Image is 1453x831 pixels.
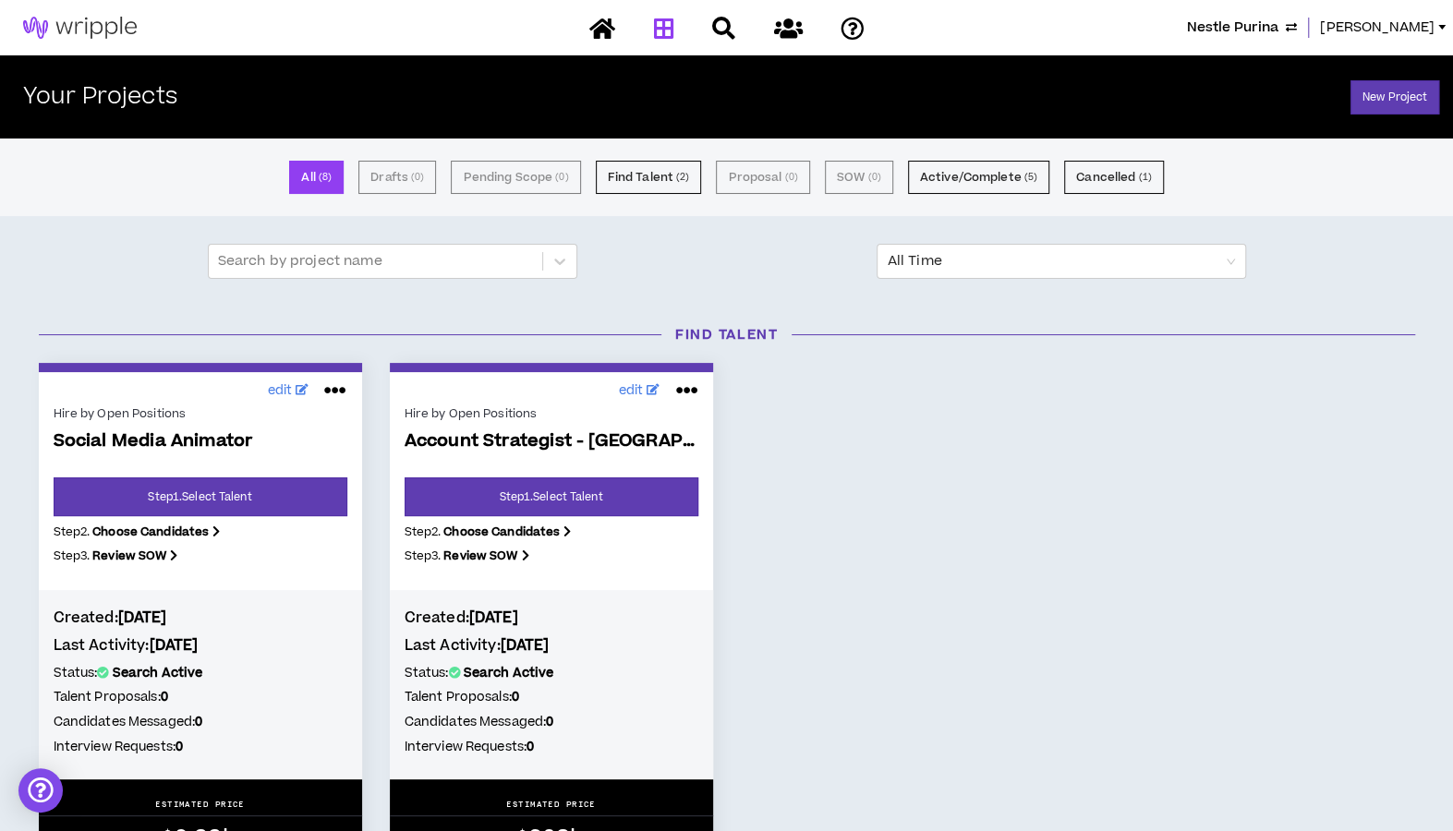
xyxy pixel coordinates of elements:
small: ( 0 ) [555,169,568,186]
p: ESTIMATED PRICE [155,799,245,810]
small: ( 0 ) [784,169,797,186]
button: Cancelled (1) [1064,161,1164,194]
b: Review SOW [92,548,166,564]
b: Choose Candidates [92,524,209,540]
a: Step1.Select Talent [54,477,347,516]
b: Review SOW [443,548,517,564]
h4: Last Activity: [405,635,698,656]
p: Step 2 . [405,524,698,540]
button: Find Talent (2) [596,161,702,194]
div: Hire by Open Positions [405,405,698,422]
div: Open Intercom Messenger [18,768,63,813]
b: 0 [546,713,553,731]
button: Active/Complete (5) [908,161,1049,194]
span: Account Strategist - [GEOGRAPHIC_DATA] Based [405,431,698,452]
small: ( 0 ) [411,169,424,186]
small: ( 0 ) [867,169,880,186]
h2: Your Projects [23,84,177,111]
b: [DATE] [501,635,550,656]
b: 0 [161,688,168,706]
b: [DATE] [118,608,167,628]
button: All (8) [289,161,344,194]
span: edit [619,381,644,401]
h4: Last Activity: [54,635,347,656]
b: [DATE] [469,608,518,628]
h5: Candidates Messaged: [405,712,698,732]
h5: Interview Requests: [405,737,698,757]
b: 0 [512,688,519,706]
h5: Talent Proposals: [54,687,347,707]
b: Search Active [464,664,554,682]
button: Proposal (0) [716,161,809,194]
button: Nestle Purina [1187,18,1297,38]
span: Social Media Animator [54,431,347,452]
h3: Find Talent [25,325,1429,344]
a: New Project [1350,80,1439,114]
b: 0 [176,738,183,756]
a: Step1.Select Talent [405,477,698,516]
b: Search Active [113,664,203,682]
small: ( 8 ) [319,169,332,186]
span: [PERSON_NAME] [1320,18,1435,38]
b: [DATE] [150,635,199,656]
button: SOW (0) [825,161,893,194]
button: Pending Scope (0) [451,161,580,194]
p: Step 3 . [405,548,698,564]
h5: Candidates Messaged: [54,712,347,732]
button: Drafts (0) [358,161,436,194]
h4: Created: [54,608,347,628]
p: Step 3 . [54,548,347,564]
span: edit [268,381,293,401]
b: Choose Candidates [443,524,560,540]
small: ( 2 ) [676,169,689,186]
h5: Status: [405,663,698,683]
b: 0 [195,713,202,731]
span: All Time [888,245,1235,278]
b: 0 [527,738,534,756]
h5: Interview Requests: [54,737,347,757]
small: ( 1 ) [1138,169,1151,186]
span: Nestle Purina [1187,18,1278,38]
h5: Status: [54,663,347,683]
div: Hire by Open Positions [54,405,347,422]
a: edit [263,377,314,405]
p: ESTIMATED PRICE [506,799,596,810]
small: ( 5 ) [1024,169,1037,186]
a: edit [614,377,665,405]
h5: Talent Proposals: [405,687,698,707]
h4: Created: [405,608,698,628]
p: Step 2 . [54,524,347,540]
